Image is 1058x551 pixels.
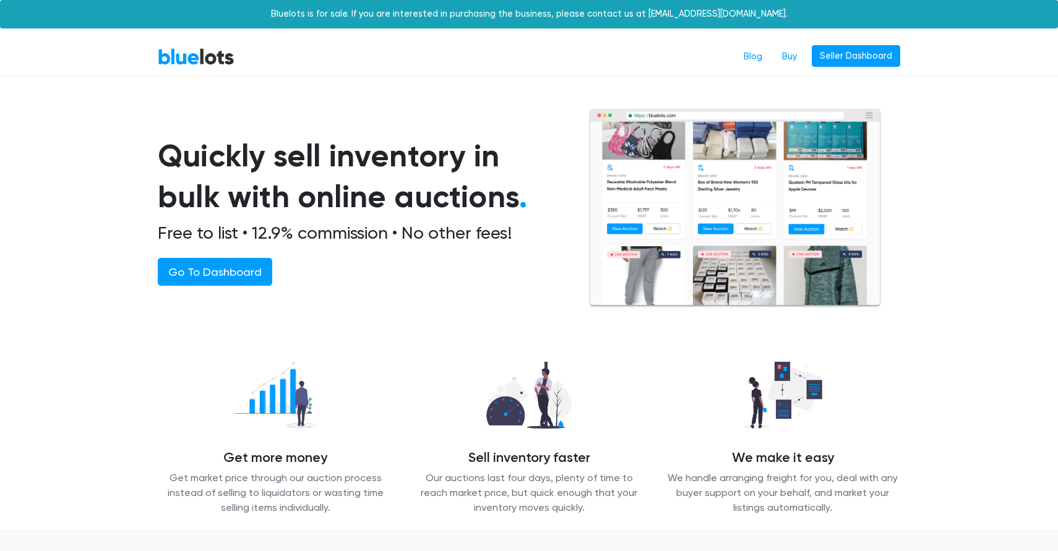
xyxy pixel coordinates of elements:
img: browserlots-effe8949e13f0ae0d7b59c7c387d2f9fb811154c3999f57e71a08a1b8b46c466.png [588,108,882,308]
h1: Quickly sell inventory in bulk with online auctions [158,135,559,218]
p: Get market price through our auction process instead of selling to liquidators or wasting time se... [158,471,393,515]
a: Go To Dashboard [158,258,272,286]
h2: Free to list • 12.9% commission • No other fees! [158,223,559,244]
p: We handle arranging freight for you, deal with any buyer support on your behalf, and market your ... [665,471,900,515]
span: . [519,178,527,215]
img: we_manage-77d26b14627abc54d025a00e9d5ddefd645ea4957b3cc0d2b85b0966dac19dae.png [733,355,832,435]
a: Buy [772,45,807,69]
img: sell_faster-bd2504629311caa3513348c509a54ef7601065d855a39eafb26c6393f8aa8a46.png [476,355,582,435]
h4: Get more money [158,450,393,466]
p: Our auctions last four days, plenty of time to reach market price, but quick enough that your inv... [411,471,647,515]
h4: Sell inventory faster [411,450,647,466]
h4: We make it easy [665,450,900,466]
a: Blog [734,45,772,69]
a: BlueLots [158,48,234,66]
a: Seller Dashboard [812,45,900,67]
img: recover_more-49f15717009a7689fa30a53869d6e2571c06f7df1acb54a68b0676dd95821868.png [225,355,326,435]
